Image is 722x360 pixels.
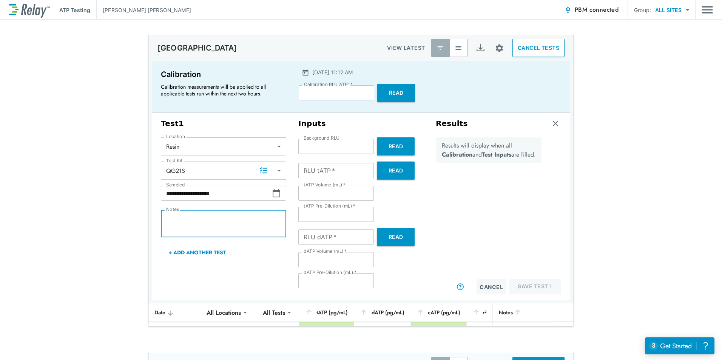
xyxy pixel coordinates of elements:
img: Settings Icon [495,43,504,53]
p: [PERSON_NAME] [PERSON_NAME] [103,6,191,14]
button: Read [377,228,415,246]
div: QG21S [161,163,286,178]
div: All Tests [258,305,290,320]
label: tATP Volume (mL) [304,182,346,188]
input: Choose date, selected date is Aug 19, 2025 [161,186,272,201]
p: [DATE] 11:12 AM [312,68,353,76]
b: Calibration [442,150,472,159]
img: Connected Icon [564,6,572,14]
img: Export Icon [476,43,485,53]
b: Test Inputs [482,150,511,159]
label: Calibration RLU ATP1 [304,82,353,87]
img: View All [455,44,462,52]
div: Resin [161,139,286,154]
p: [GEOGRAPHIC_DATA] [157,43,237,52]
button: Site setup [489,38,509,58]
div: cATP (pg/mL) [417,308,461,317]
th: Date [148,303,201,322]
button: PBM connected [561,2,622,17]
td: 80319 TK 15 [492,322,556,340]
div: r² [472,308,486,317]
img: Drawer Icon [702,3,713,17]
label: Test Kit [166,158,183,163]
div: tATP (pg/mL) [305,308,348,317]
img: LuminUltra Relay [9,2,50,18]
button: Cancel [477,279,506,294]
td: QG21S [258,322,299,340]
div: dATP (pg/mL) [360,308,404,317]
button: Read [377,84,415,102]
p: Group: [634,6,651,14]
h3: Test 1 [161,119,286,128]
button: Main menu [702,3,713,17]
div: Notes [499,308,550,317]
label: Sampled [166,182,185,188]
span: connected [589,5,619,14]
button: expand row [557,325,570,337]
label: dATP Volume (mL) [304,249,347,254]
button: Export [471,39,489,57]
button: CANCEL TESTS [512,39,565,57]
label: Background RLU [304,135,339,141]
p: Results will display when all and are filled. [442,141,536,159]
h3: Inputs [298,119,424,128]
button: Read [377,162,415,180]
img: Calender Icon [302,69,309,76]
label: Location [166,134,185,139]
label: tATP Pre-Dilution (mL) [304,203,355,209]
p: Calibration measurements will be applied to all applicable tests run within the next two hours. [161,83,282,97]
label: Notes [166,207,179,212]
img: Remove [552,120,559,127]
td: Resin [201,322,258,340]
span: PBM [575,5,619,15]
p: ATP Testing [59,6,90,14]
img: Latest [437,44,444,52]
h3: Results [436,119,468,128]
button: Read [377,137,415,155]
button: + Add Another Test [161,243,234,262]
div: All Locations [201,305,246,320]
p: VIEW LATEST [387,43,425,52]
iframe: Resource center [645,337,714,354]
label: dATP Pre-Dilution (mL) [304,270,356,275]
p: Calibration [161,68,285,80]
